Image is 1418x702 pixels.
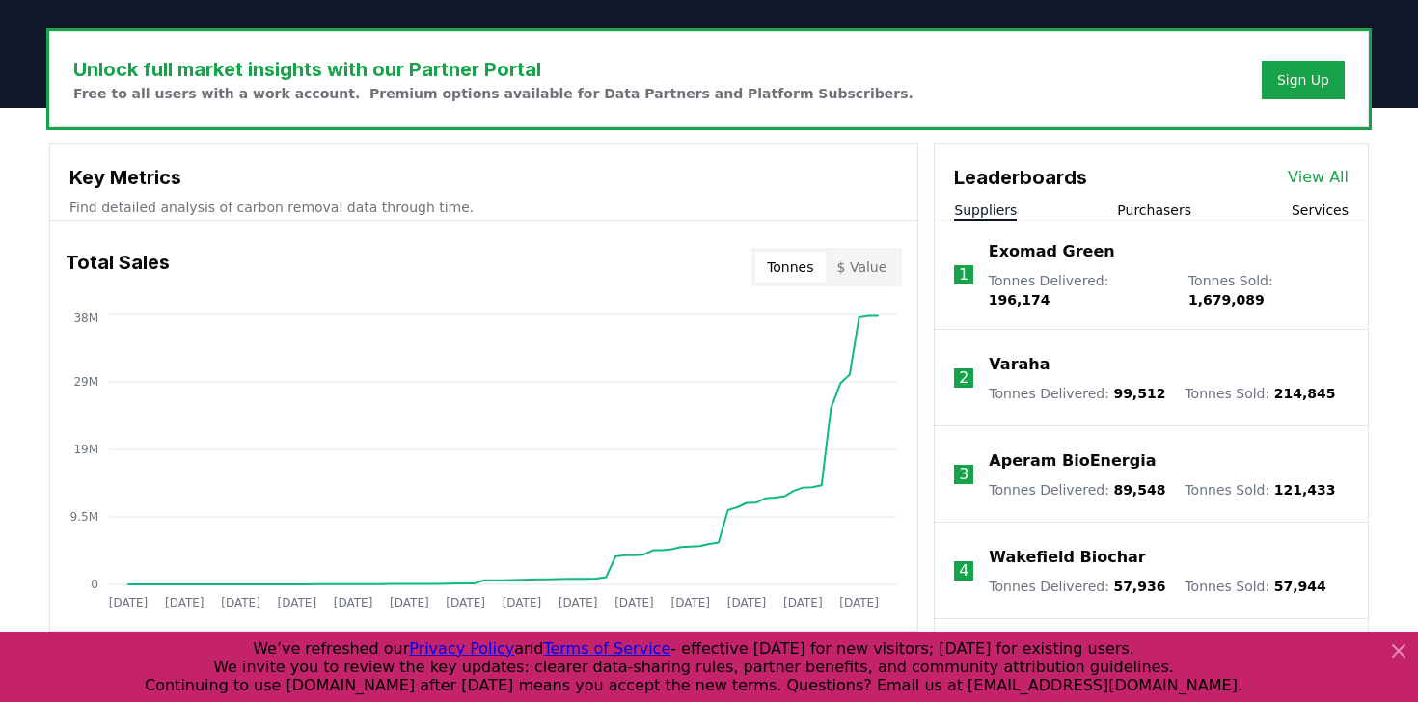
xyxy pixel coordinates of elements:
[1274,386,1336,401] span: 214,845
[1113,482,1165,498] span: 89,548
[1292,201,1349,220] button: Services
[334,596,373,609] tspan: [DATE]
[69,163,898,192] h3: Key Metrics
[959,559,968,582] p: 4
[1288,166,1349,189] a: View All
[1113,386,1165,401] span: 99,512
[989,353,1050,376] a: Varaha
[73,55,914,84] h3: Unlock full market insights with our Partner Portal
[959,263,968,286] p: 1
[73,443,98,456] tspan: 19M
[1274,579,1326,594] span: 57,944
[989,546,1145,569] a: Wakefield Biochar
[989,292,1050,308] span: 196,174
[755,252,825,283] button: Tonnes
[954,201,1017,220] button: Suppliers
[66,248,170,286] h3: Total Sales
[1262,61,1345,99] button: Sign Up
[1188,271,1349,310] p: Tonnes Sold :
[73,375,98,389] tspan: 29M
[989,384,1165,403] p: Tonnes Delivered :
[1277,70,1329,90] a: Sign Up
[91,578,98,591] tspan: 0
[73,311,98,325] tspan: 38M
[670,596,710,609] tspan: [DATE]
[989,271,1169,310] p: Tonnes Delivered :
[109,596,149,609] tspan: [DATE]
[69,198,898,217] p: Find detailed analysis of carbon removal data through time.
[446,596,485,609] tspan: [DATE]
[503,596,542,609] tspan: [DATE]
[826,252,899,283] button: $ Value
[954,163,1087,192] h3: Leaderboards
[839,596,879,609] tspan: [DATE]
[1185,577,1325,596] p: Tonnes Sold :
[1117,201,1191,220] button: Purchasers
[559,596,598,609] tspan: [DATE]
[1113,579,1165,594] span: 57,936
[278,596,317,609] tspan: [DATE]
[959,366,968,390] p: 2
[989,577,1165,596] p: Tonnes Delivered :
[1185,384,1335,403] p: Tonnes Sold :
[614,596,654,609] tspan: [DATE]
[1274,482,1336,498] span: 121,433
[70,510,98,524] tspan: 9.5M
[783,596,823,609] tspan: [DATE]
[73,84,914,103] p: Free to all users with a work account. Premium options available for Data Partners and Platform S...
[165,596,205,609] tspan: [DATE]
[727,596,767,609] tspan: [DATE]
[959,463,968,486] p: 3
[221,596,260,609] tspan: [DATE]
[989,240,1115,263] a: Exomad Green
[1185,480,1335,499] p: Tonnes Sold :
[390,596,429,609] tspan: [DATE]
[989,449,1156,472] a: Aperam BioEnergia
[989,480,1165,499] p: Tonnes Delivered :
[1188,292,1265,308] span: 1,679,089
